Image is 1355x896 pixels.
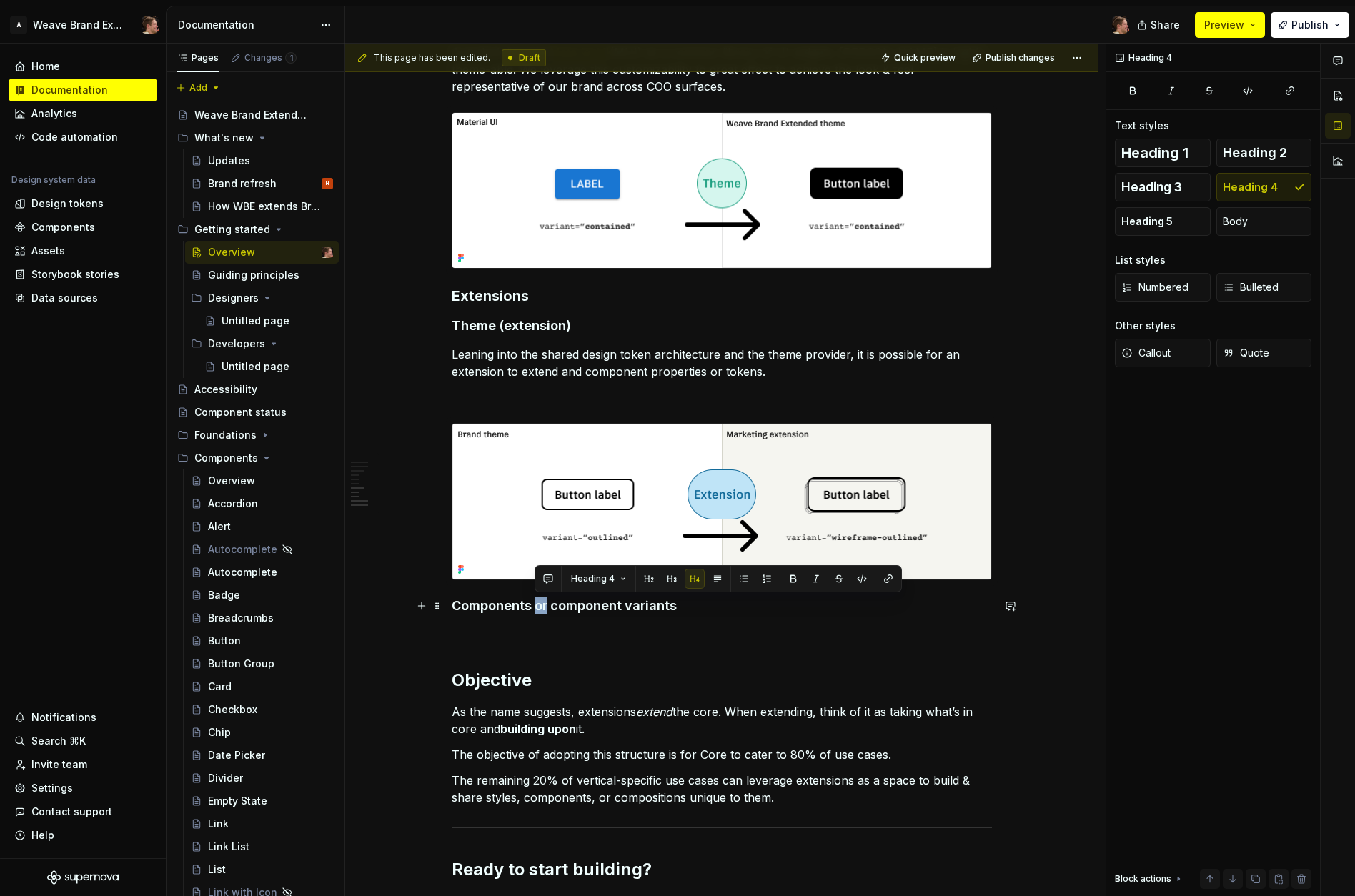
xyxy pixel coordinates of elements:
[208,199,326,214] div: How WBE extends Brand
[1115,319,1176,333] div: Other styles
[185,675,339,698] a: Card
[1115,173,1211,201] button: Heading 3
[172,78,225,98] button: Add
[9,753,157,776] a: Invite team
[185,172,339,195] a: Brand refreshH
[185,790,339,812] a: Empty State
[31,828,54,842] div: Help
[31,59,60,74] div: Home
[31,757,87,772] div: Invite team
[208,611,274,625] div: Breadcrumbs
[208,268,299,282] div: Guiding principles
[185,744,339,767] a: Date Picker
[208,862,226,877] div: List
[208,291,259,305] div: Designers
[47,870,119,885] svg: Supernova Logo
[208,497,258,511] div: Accordion
[208,748,265,762] div: Date Picker
[9,800,157,823] button: Contact support
[1216,339,1312,367] button: Quote
[1195,12,1265,38] button: Preview
[11,174,96,186] div: Design system data
[1223,280,1279,294] span: Bulleted
[185,629,339,652] a: Button
[185,469,339,492] a: Overview
[1115,253,1166,267] div: List styles
[1271,12,1349,38] button: Publish
[31,805,112,819] div: Contact support
[1115,139,1211,167] button: Heading 1
[519,52,540,64] span: Draft
[185,698,339,721] a: Checkbox
[222,314,289,328] div: Untitled page
[968,48,1061,68] button: Publish changes
[185,195,339,218] a: How WBE extends Brand
[1121,146,1188,160] span: Heading 1
[172,104,339,126] a: Weave Brand Extended Design System
[9,126,157,149] a: Code automation
[9,824,157,847] button: Help
[208,337,265,351] div: Developers
[208,657,274,671] div: Button Group
[208,565,277,579] div: Autocomplete
[452,858,992,881] h2: Ready to start building?
[9,55,157,78] a: Home
[1151,18,1180,32] span: Share
[326,176,329,191] div: H
[208,176,277,191] div: Brand refresh
[194,222,270,237] div: Getting started
[31,220,95,234] div: Components
[500,722,576,736] strong: building upon
[172,126,339,149] div: What's new
[185,515,339,538] a: Alert
[31,130,118,144] div: Code automation
[178,18,313,32] div: Documentation
[1216,139,1312,167] button: Heading 2
[177,52,219,64] div: Pages
[9,102,157,125] a: Analytics
[10,16,27,34] div: A
[452,113,991,268] img: 4936dd54-7984-4d69-8863-471cbf3cac5e.png
[31,734,86,748] div: Search ⌘K
[986,52,1055,64] span: Publish changes
[1223,214,1248,229] span: Body
[208,154,250,168] div: Updates
[185,264,339,287] a: Guiding principles
[452,746,992,763] p: The objective of adopting this structure is for Core to cater to 80% of use cases.
[1130,12,1189,38] button: Share
[185,149,339,172] a: Updates
[1115,207,1211,236] button: Heading 5
[185,287,339,309] div: Designers
[208,474,255,488] div: Overview
[194,108,312,122] div: Weave Brand Extended Design System
[31,83,108,97] div: Documentation
[208,519,231,534] div: Alert
[208,542,277,557] div: Autocomplete
[452,669,992,692] h2: Objective
[9,263,157,286] a: Storybook stories
[208,817,229,831] div: Link
[374,52,490,64] span: This page has been edited.
[1204,18,1244,32] span: Preview
[1121,280,1188,294] span: Numbered
[33,18,124,32] div: Weave Brand Extended
[636,705,672,719] em: extend
[208,245,255,259] div: Overview
[1115,273,1211,302] button: Numbered
[185,652,339,675] a: Button Group
[208,680,232,694] div: Card
[31,244,65,258] div: Assets
[9,192,157,215] a: Design tokens
[1112,16,1129,34] img: Alexis Morin
[185,767,339,790] a: Divider
[244,52,297,64] div: Changes
[452,424,991,579] img: f756f790-045c-4e76-bd7d-60f9235f0e43.png
[185,721,339,744] a: Chip
[1115,119,1169,133] div: Text styles
[185,812,339,835] a: Link
[3,9,163,40] button: AWeave Brand ExtendedAlexis Morin
[9,239,157,262] a: Assets
[189,82,207,94] span: Add
[1223,146,1287,160] span: Heading 2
